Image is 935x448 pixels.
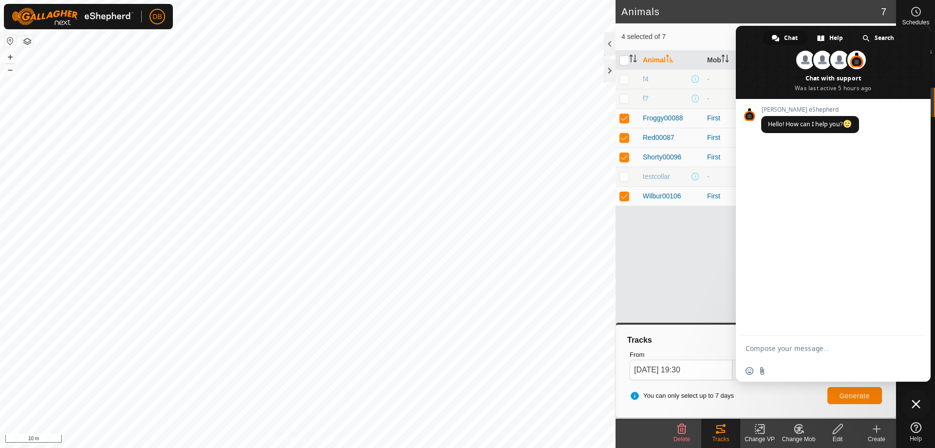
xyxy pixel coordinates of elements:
[746,367,753,375] span: Insert an emoji
[707,113,764,123] div: First
[897,418,935,446] a: Help
[763,31,807,45] div: Chat
[818,435,857,444] div: Edit
[626,334,886,346] div: Tracks
[4,51,16,63] button: +
[621,32,754,42] span: 4 selected of 7
[784,31,798,45] span: Chat
[703,51,767,70] th: Mob
[854,31,904,45] div: Search
[643,172,670,182] span: testcollar
[857,435,896,444] div: Create
[768,120,852,128] span: Hello! How can I help you?
[707,172,764,182] div: -
[746,344,899,353] textarea: Compose your message...
[881,4,886,19] span: 7
[643,152,681,162] span: Shorty00096
[707,74,764,84] div: -
[758,367,766,375] span: Send a file
[875,31,894,45] span: Search
[829,31,843,45] span: Help
[827,387,882,404] button: Generate
[643,94,649,104] span: f7
[910,436,922,442] span: Help
[721,56,729,64] p-sorticon: Activate to sort
[643,191,681,201] span: Wilbur00106
[701,435,740,444] div: Tracks
[12,8,133,25] img: Gallagher Logo
[902,19,929,25] span: Schedules
[673,436,691,443] span: Delete
[152,12,162,22] span: DB
[707,94,764,104] div: -
[643,133,674,143] span: Red00087
[666,56,673,64] p-sorticon: Activate to sort
[761,106,859,113] span: [PERSON_NAME] eShepherd
[707,191,764,201] div: First
[707,152,764,162] div: First
[630,391,734,401] span: You can only select up to 7 days
[630,350,752,360] label: From
[901,390,931,419] div: Close chat
[840,392,870,400] span: Generate
[4,64,16,76] button: –
[732,360,752,380] button: Choose Date
[21,36,33,47] button: Map Layers
[643,74,649,84] span: f4
[269,435,306,444] a: Privacy Policy
[639,51,703,70] th: Animal
[4,35,16,47] button: Reset Map
[779,435,818,444] div: Change Mob
[740,435,779,444] div: Change VP
[643,113,683,123] span: Froggy00088
[808,31,853,45] div: Help
[629,56,637,64] p-sorticon: Activate to sort
[621,6,881,18] h2: Animals
[707,133,764,143] div: First
[318,435,346,444] a: Contact Us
